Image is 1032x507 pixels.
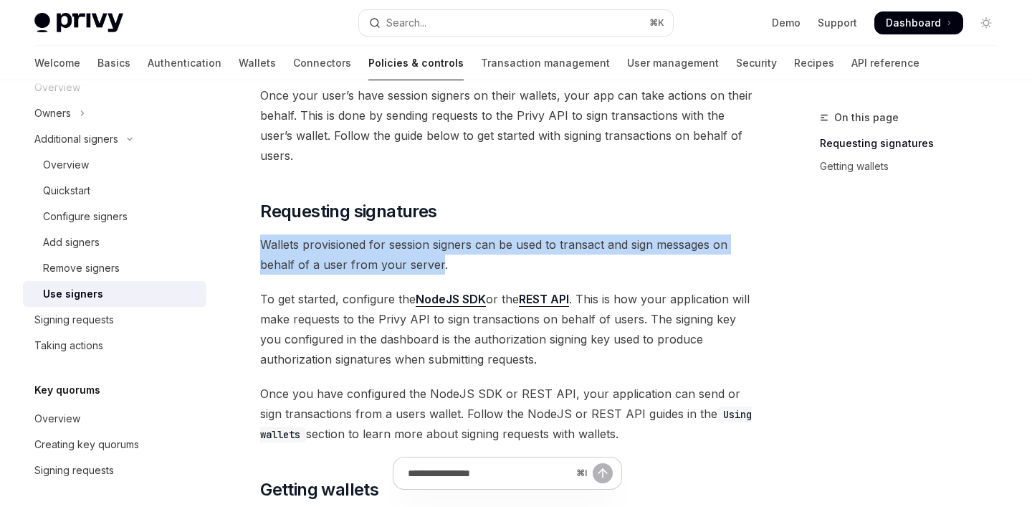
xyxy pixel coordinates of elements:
[416,292,486,307] a: NodeJS SDK
[408,458,570,489] input: Ask a question...
[834,109,899,126] span: On this page
[874,11,963,34] a: Dashboard
[519,292,569,307] a: REST API
[34,337,103,354] div: Taking actions
[293,46,351,80] a: Connectors
[34,131,118,148] div: Additional signers
[23,178,206,204] a: Quickstart
[148,46,221,80] a: Authentication
[975,11,998,34] button: Toggle dark mode
[260,200,436,223] span: Requesting signatures
[43,285,103,303] div: Use signers
[34,410,80,427] div: Overview
[820,132,1009,155] a: Requesting signatures
[772,16,801,30] a: Demo
[593,463,613,483] button: Send message
[43,260,120,277] div: Remove signers
[368,46,464,80] a: Policies & controls
[34,46,80,80] a: Welcome
[736,46,777,80] a: Security
[260,384,754,444] span: Once you have configured the NodeJS SDK or REST API, your application can send or sign transactio...
[23,255,206,281] a: Remove signers
[23,229,206,255] a: Add signers
[23,333,206,359] a: Taking actions
[23,204,206,229] a: Configure signers
[481,46,610,80] a: Transaction management
[820,155,1009,178] a: Getting wallets
[43,156,89,174] div: Overview
[386,14,426,32] div: Search...
[23,406,206,432] a: Overview
[627,46,719,80] a: User management
[23,126,206,152] button: Toggle Additional signers section
[23,458,206,483] a: Signing requests
[851,46,919,80] a: API reference
[260,234,754,275] span: Wallets provisioned for session signers can be used to transact and sign messages on behalf of a ...
[260,289,754,369] span: To get started, configure the or the . This is how your application will make requests to the Pri...
[886,16,941,30] span: Dashboard
[260,85,754,166] span: Once your user’s have session signers on their wallets, your app can take actions on their behalf...
[649,17,664,29] span: ⌘ K
[359,10,672,36] button: Open search
[43,208,128,225] div: Configure signers
[34,382,100,399] h5: Key quorums
[23,432,206,458] a: Creating key quorums
[794,46,834,80] a: Recipes
[97,46,130,80] a: Basics
[34,436,139,453] div: Creating key quorums
[43,182,90,199] div: Quickstart
[34,462,114,479] div: Signing requests
[34,13,123,33] img: light logo
[818,16,857,30] a: Support
[239,46,276,80] a: Wallets
[23,307,206,333] a: Signing requests
[23,281,206,307] a: Use signers
[23,100,206,126] button: Toggle Owners section
[34,311,114,328] div: Signing requests
[23,152,206,178] a: Overview
[34,105,71,122] div: Owners
[43,234,100,251] div: Add signers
